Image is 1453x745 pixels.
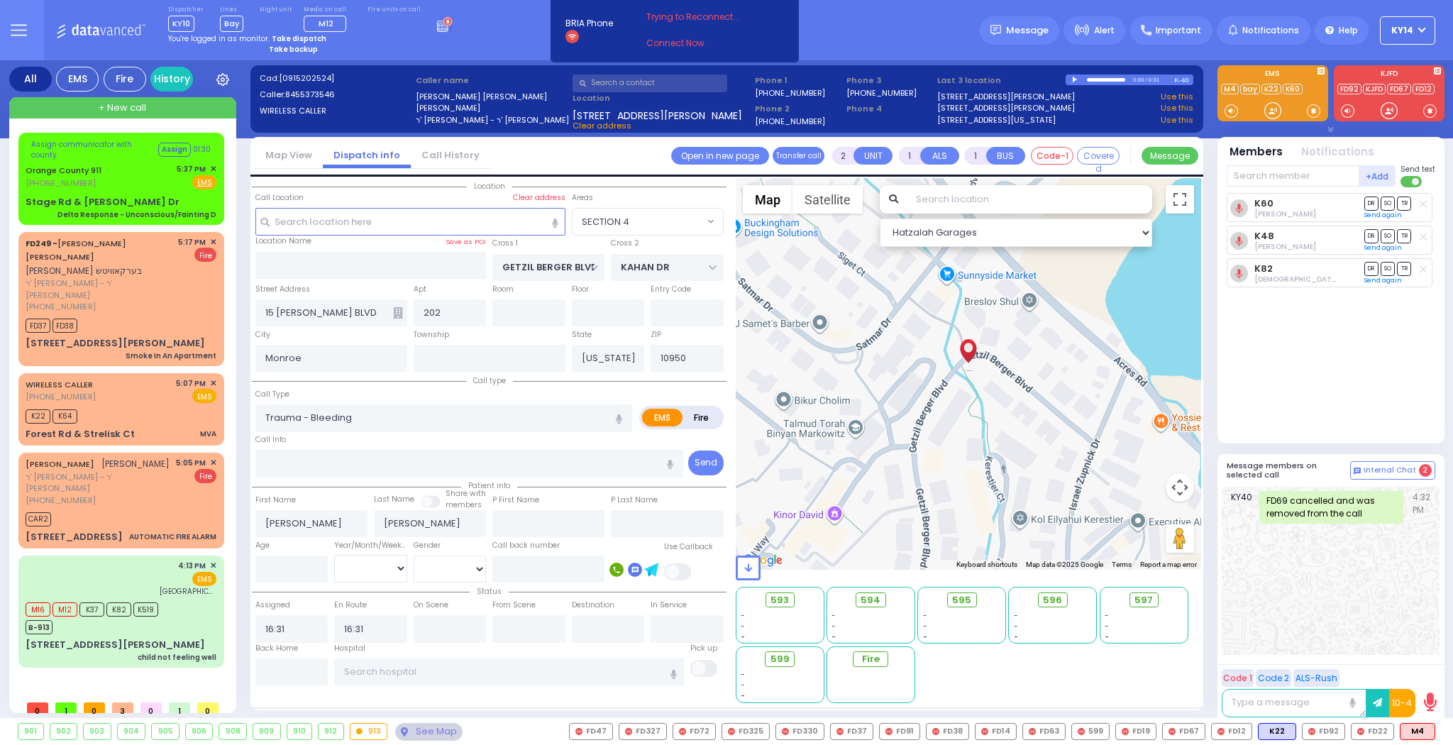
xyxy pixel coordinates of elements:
[255,236,311,247] label: Location Name
[53,602,77,617] span: M12
[770,593,789,607] span: 593
[334,540,407,551] div: Year/Month/Week/Day
[728,728,735,735] img: red-radio-icon.svg
[937,114,1056,126] a: [STREET_ADDRESS][US_STATE]
[334,658,684,685] input: Search hospital
[1242,24,1299,37] span: Notifications
[53,319,77,333] span: FD38
[619,723,667,740] div: FD327
[646,37,758,50] a: Connect Now
[210,377,216,390] span: ✕
[775,723,824,740] div: FD330
[651,329,661,341] label: ZIP
[126,351,216,361] div: Smoke In An Apartment
[106,602,131,617] span: K82
[832,621,836,631] span: -
[1413,84,1435,94] a: FD12
[26,409,50,424] span: K22
[1261,84,1281,94] a: K22
[186,724,213,739] div: 906
[722,723,770,740] div: FD325
[255,643,298,654] label: Back Home
[1364,243,1402,252] a: Send again
[220,16,243,32] span: Bay
[572,329,592,341] label: State
[1144,72,1147,88] div: /
[1222,669,1254,687] button: Code 1
[1334,70,1444,80] label: KJFD
[1014,621,1018,631] span: -
[1400,723,1435,740] div: ALS
[285,89,335,100] span: 8455373546
[416,91,568,103] label: [PERSON_NAME] [PERSON_NAME]
[26,458,94,470] a: [PERSON_NAME]
[219,724,246,739] div: 908
[269,44,318,55] strong: Take backup
[112,702,133,713] span: 3
[446,237,486,247] label: Save as POI
[150,67,193,92] a: History
[862,652,880,666] span: Fire
[743,185,792,214] button: Show street map
[255,600,290,611] label: Assigned
[416,114,568,126] label: ר' [PERSON_NAME] - ר' [PERSON_NAME]
[1381,262,1395,275] span: SO
[926,723,969,740] div: FD38
[832,631,836,642] span: -
[26,319,50,333] span: FD37
[133,602,158,617] span: K519
[395,723,462,741] div: See map
[26,238,57,249] span: FD249 -
[57,209,216,220] div: Delta Response - Unconscious/Fainting D
[1397,229,1411,243] span: TR
[178,237,206,248] span: 5:17 PM
[55,702,77,713] span: 1
[193,144,211,155] div: 01:30
[1256,669,1291,687] button: Code 2
[1217,728,1225,735] img: red-radio-icon.svg
[446,500,482,510] span: members
[319,18,333,29] span: M12
[210,560,216,572] span: ✕
[1364,262,1379,275] span: DR
[334,643,365,654] label: Hospital
[755,87,825,98] label: [PHONE_NUMBER]
[26,301,96,312] span: [PHONE_NUMBER]
[210,457,216,469] span: ✕
[1364,197,1379,210] span: DR
[18,724,43,739] div: 901
[414,540,441,551] label: Gender
[26,427,135,441] div: Forest Rd & Strelisk Ct
[575,728,582,735] img: red-radio-icon.svg
[26,238,126,263] a: [PERSON_NAME] [PERSON_NAME]
[26,165,101,176] a: Orange County 911
[368,6,421,14] label: Fire units on call
[1174,74,1193,85] div: K-40
[1254,263,1273,274] a: K82
[350,724,387,739] div: 913
[1169,728,1176,735] img: red-radio-icon.svg
[84,702,105,713] span: 0
[26,379,93,390] a: WIRELESS CALLER
[923,610,927,621] span: -
[573,74,727,92] input: Search a contact
[1400,175,1423,189] label: Turn off text
[492,238,518,249] label: Cross 1
[773,147,824,165] button: Transfer call
[467,181,512,192] span: Location
[26,277,173,301] span: ר' [PERSON_NAME] - ר' [PERSON_NAME]
[1364,276,1402,285] a: Send again
[770,652,790,666] span: 599
[255,434,286,446] label: Call Info
[1161,114,1193,126] a: Use this
[782,728,789,735] img: red-radio-icon.svg
[260,89,411,101] label: Caller:
[1230,144,1283,160] button: Members
[1397,262,1411,275] span: TR
[414,600,448,611] label: On Scene
[169,702,190,713] span: 1
[416,102,568,114] label: [PERSON_NAME]
[1339,24,1358,37] span: Help
[986,147,1025,165] button: BUS
[846,74,933,87] span: Phone 3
